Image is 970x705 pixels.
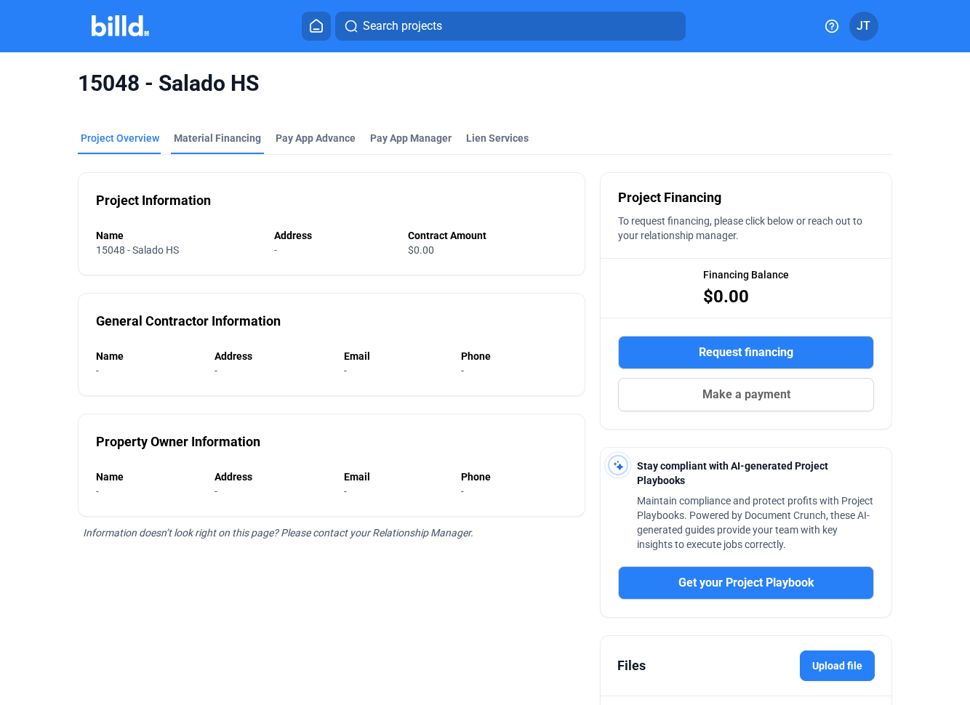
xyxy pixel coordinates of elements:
[363,17,442,35] span: Search projects
[92,15,149,36] img: Billd Company Logo
[215,349,329,363] div: Address
[461,470,567,484] div: Phone
[96,470,200,484] div: Name
[96,244,179,256] span: 15048 - Salado HS
[96,349,200,363] div: Name
[274,244,277,256] span: -
[466,131,529,145] div: Lien Services
[857,17,870,35] span: JT
[678,574,814,592] span: Get your Project Playbook
[215,470,329,484] div: Address
[637,495,873,550] span: Maintain compliance and protect profits with Project Playbooks. Powered by Document Crunch, these...
[83,527,473,539] span: Information doesn’t look right on this page? Please contact your Relationship Manager.
[408,228,568,243] div: Contract Amount
[215,486,217,497] span: -
[703,267,789,282] span: Financing Balance
[461,349,567,363] div: Phone
[174,131,261,145] div: Material Financing
[702,386,790,403] span: Make a payment
[618,215,862,241] span: To request financing, please click below or reach out to your relationship manager.
[96,365,99,376] span: -
[617,656,646,676] div: Files
[344,349,446,363] div: Email
[408,244,434,256] span: $0.00
[96,228,260,243] div: Name
[800,650,875,681] label: Upload file
[637,460,828,486] span: Stay compliant with AI-generated Project Playbooks
[96,486,99,497] span: -
[461,486,464,497] span: -
[344,365,347,376] span: -
[78,70,893,97] span: 15048 - Salado HS
[81,131,159,145] div: Project Overview
[344,470,446,484] div: Email
[699,344,793,361] span: Request financing
[96,311,281,331] div: General Contractor Information
[370,131,452,145] span: Pay App Manager
[215,365,217,376] span: -
[274,228,393,243] div: Address
[96,190,211,211] div: Project Information
[344,486,347,497] span: -
[618,188,721,208] span: Project Financing
[276,131,356,145] div: Pay App Advance
[703,285,749,308] span: $0.00
[96,432,260,452] div: Property Owner Information
[461,365,464,376] span: -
